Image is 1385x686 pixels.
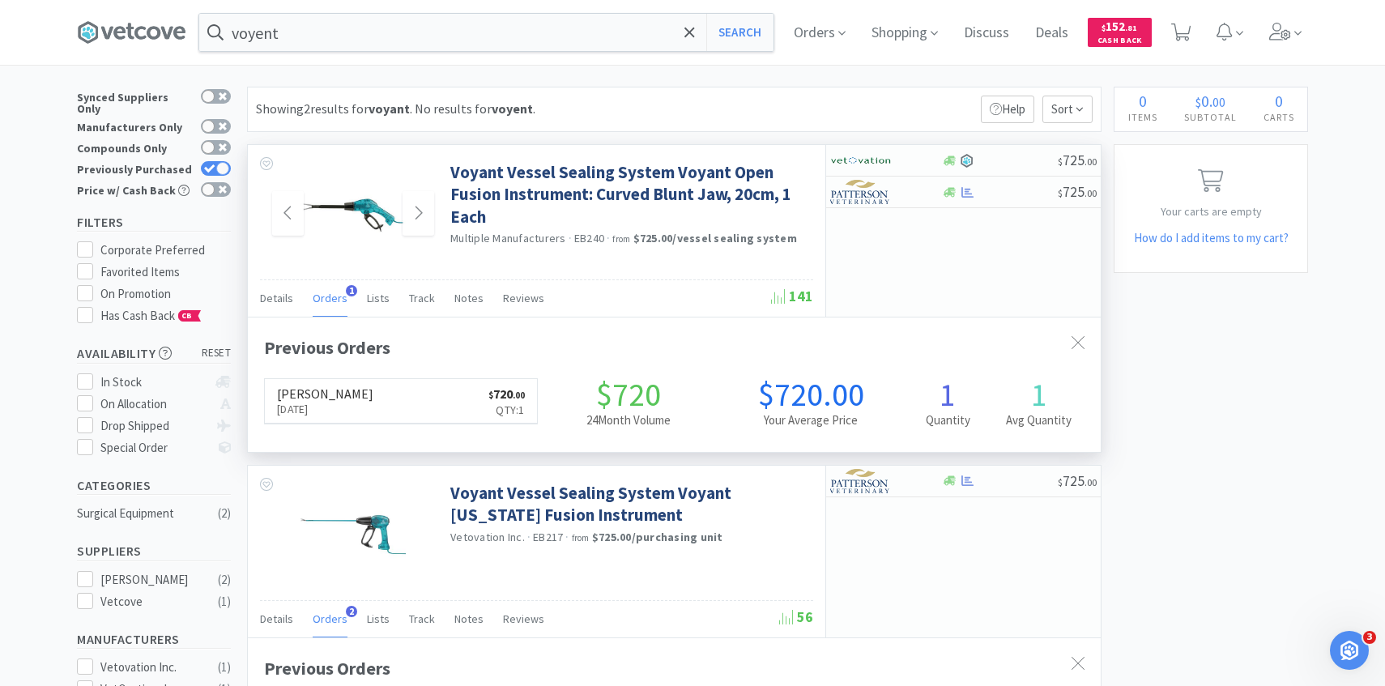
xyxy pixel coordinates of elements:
[957,26,1016,40] a: Discuss
[100,284,232,304] div: On Promotion
[492,100,533,117] strong: voyent
[260,611,293,626] span: Details
[1125,23,1137,33] span: . 81
[77,630,231,649] h5: Manufacturers
[1170,109,1250,125] h4: Subtotal
[1058,471,1097,490] span: 725
[77,182,193,196] div: Price w/ Cash Back
[77,542,231,560] h5: Suppliers
[77,89,193,114] div: Synced Suppliers Only
[513,390,525,401] span: . 00
[1212,94,1225,110] span: 00
[1102,19,1137,34] span: 152
[367,611,390,626] span: Lists
[569,231,572,245] span: ·
[369,100,410,117] strong: voyant
[592,530,723,544] strong: $725.00 / purchasing unit
[1058,156,1063,168] span: $
[100,373,208,392] div: In Stock
[720,378,902,411] h1: $720.00
[1097,36,1142,47] span: Cash Back
[346,285,357,296] span: 1
[100,262,232,282] div: Favorited Items
[488,390,493,401] span: $
[830,148,891,173] img: ce22b81629244b6eb0b0f41ccbec4330_1129.png
[313,611,347,626] span: Orders
[454,611,484,626] span: Notes
[533,530,563,544] span: EB217
[488,401,525,419] p: Qty: 1
[1139,91,1147,111] span: 0
[538,378,720,411] h1: $720
[1085,187,1097,199] span: . 00
[409,611,435,626] span: Track
[179,311,195,321] span: CB
[300,161,406,266] img: 3580f46a2a784746aeb74227c4251e33_319103.jpeg
[771,287,813,305] span: 141
[256,100,535,117] span: Showing 2 results for . No results for .
[1085,156,1097,168] span: . 00
[100,438,208,458] div: Special Order
[1201,91,1209,111] span: 0
[260,291,293,305] span: Details
[706,14,773,51] button: Search
[450,530,525,544] a: Vetovation Inc.
[77,213,231,232] h5: Filters
[264,334,1085,362] div: Previous Orders
[100,658,201,677] div: Vetovation Inc.
[538,411,720,430] h2: 24 Month Volume
[77,504,208,523] div: Surgical Equipment
[1363,631,1376,644] span: 3
[346,606,357,617] span: 2
[565,530,569,544] span: ·
[1085,476,1097,488] span: . 00
[574,231,604,245] span: EB240
[503,611,544,626] span: Reviews
[1114,109,1170,125] h4: Items
[77,140,193,154] div: Compounds Only
[902,411,994,430] h2: Quantity
[300,482,406,587] img: c5c56e96e1564ad78e4c2689c903443c_649824.jpeg
[1170,93,1250,109] div: .
[1058,187,1063,199] span: $
[100,416,208,436] div: Drop Shipped
[612,233,630,245] span: from
[277,387,373,400] h6: [PERSON_NAME]
[218,592,231,611] div: ( 1 )
[218,658,231,677] div: ( 1 )
[202,345,232,362] span: reset
[218,570,231,590] div: ( 2 )
[100,308,202,323] span: Has Cash Back
[830,180,891,204] img: f5e969b455434c6296c6d81ef179fa71_3.png
[277,400,373,418] p: [DATE]
[1042,96,1093,123] span: Sort
[830,469,891,493] img: f5e969b455434c6296c6d81ef179fa71_3.png
[1058,476,1063,488] span: $
[265,379,537,424] a: [PERSON_NAME][DATE]$720.00Qty:1
[1195,94,1201,110] span: $
[779,607,813,626] span: 56
[1029,26,1075,40] a: Deals
[450,482,809,526] a: Voyant Vessel Sealing System Voyant [US_STATE] Fusion Instrument
[1058,182,1097,201] span: 725
[1330,631,1369,670] iframe: Intercom live chat
[1114,202,1307,220] p: Your carts are empty
[199,14,773,51] input: Search by item, sku, manufacturer, ingredient, size...
[527,530,531,544] span: ·
[454,291,484,305] span: Notes
[367,291,390,305] span: Lists
[993,378,1085,411] h1: 1
[720,411,902,430] h2: Your Average Price
[100,241,232,260] div: Corporate Preferred
[981,96,1034,123] p: Help
[572,532,590,543] span: from
[1102,23,1106,33] span: $
[100,394,208,414] div: On Allocation
[100,592,201,611] div: Vetcove
[1088,11,1152,54] a: $152.81Cash Back
[993,411,1085,430] h2: Avg Quantity
[409,291,435,305] span: Track
[77,344,231,363] h5: Availability
[1058,151,1097,169] span: 725
[633,231,797,245] strong: $725.00 / vessel sealing system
